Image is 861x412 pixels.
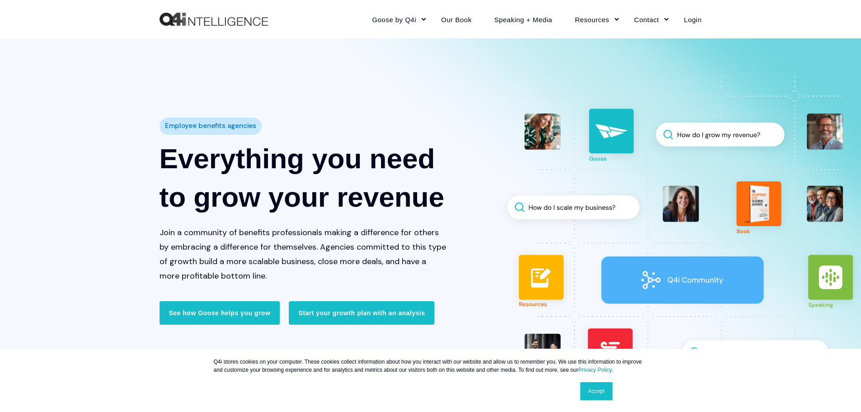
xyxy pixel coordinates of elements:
[165,119,256,133] span: Employee benefits agencies
[289,301,434,325] a: Start your growth plan with an analysis
[160,139,447,216] h1: Everything you need to grow your revenue
[578,367,612,373] a: Privacy Policy
[160,13,268,26] img: Q4intelligence, LLC logo
[160,13,268,26] a: Back to Home
[160,301,280,325] a: See how Goose helps you grow
[580,382,612,400] a: Accept
[160,225,447,283] p: Join a community of benefits professionals making a difference for others by embracing a differen...
[214,358,648,374] p: Q4i stores cookies on your computer. These cookies collect information about how you interact wit...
